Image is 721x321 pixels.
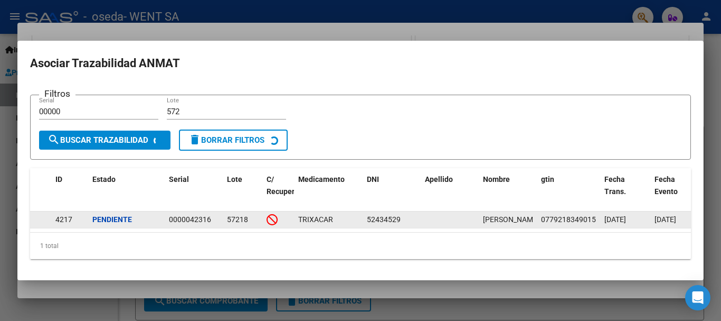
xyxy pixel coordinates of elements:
span: [DATE] [604,215,626,224]
span: Estado [92,175,116,184]
datatable-header-cell: Fecha Evento [650,168,700,215]
span: Nombre [483,175,510,184]
span: [DATE] [654,215,676,224]
span: 0000042316 [169,215,211,224]
span: Medicamento [298,175,345,184]
strong: Pendiente [92,215,132,224]
span: DNI [367,175,379,184]
button: Borrar Filtros [179,130,288,151]
datatable-header-cell: gtin [537,168,600,215]
span: SNITIFKER LUCA [483,215,539,224]
datatable-header-cell: Nombre [479,168,537,215]
datatable-header-cell: Lote [223,168,262,215]
datatable-header-cell: ID [51,168,88,215]
datatable-header-cell: DNI [363,168,421,215]
span: Fecha Trans. [604,175,626,196]
div: Open Intercom Messenger [685,285,710,310]
span: C/ Recupero [267,175,299,196]
span: Apellido [425,175,453,184]
mat-icon: delete [188,133,201,146]
datatable-header-cell: Estado [88,168,165,215]
span: Buscar Trazabilidad [48,135,148,145]
span: 52434529 [367,215,401,224]
h2: Asociar Trazabilidad ANMAT [30,53,691,74]
span: Fecha Evento [654,175,678,196]
h3: Filtros [39,87,75,100]
datatable-header-cell: Serial [165,168,223,215]
datatable-header-cell: C/ Recupero [262,168,294,215]
span: Lote [227,175,242,184]
mat-icon: search [48,133,60,146]
span: gtin [541,175,554,184]
span: TRIXACAR [298,215,333,224]
button: Buscar Trazabilidad [39,131,170,150]
span: ID [55,175,62,184]
span: Borrar Filtros [188,135,264,145]
span: 57218 [227,215,248,224]
span: Serial [169,175,189,184]
span: 07792183490152 [541,215,600,224]
datatable-header-cell: Medicamento [294,168,363,215]
span: 4217 [55,215,72,224]
datatable-header-cell: Apellido [421,168,479,215]
div: 1 total [30,233,691,259]
datatable-header-cell: Fecha Trans. [600,168,650,215]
